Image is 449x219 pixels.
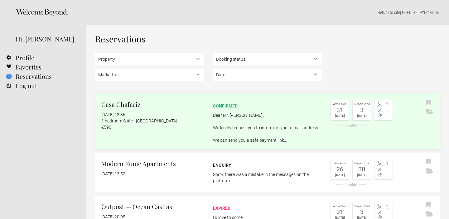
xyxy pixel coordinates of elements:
[425,157,432,167] button: Bookmark
[332,107,347,113] div: 31
[354,161,369,166] div: Depart Tue
[95,53,204,65] select: , , ,
[101,159,204,168] h2: Modern Rome Apartments
[331,183,371,186] div: 4 nights
[378,10,400,15] a: Return to site
[101,202,204,211] h2: Outpost — Ocean Casitas
[213,103,322,109] div: confirmed
[213,112,322,143] p: Dear Mr. [PERSON_NAME] , We kindly request you to inform us your e-mail address. We can send you ...
[354,204,369,209] div: Depart Wed
[384,173,391,178] span: -
[332,102,347,107] div: Arrive Sun
[95,69,204,81] select: , , ,
[95,153,440,193] a: Modern Rome Apartments [DATE] 13:52 Enquiry Sorry, there was a mistake in the messages on the pla...
[354,166,369,172] div: 30
[425,200,432,210] button: Bookmark
[425,107,435,117] button: Archive
[332,204,347,209] div: Arrive Sun
[354,209,369,215] div: 3
[425,210,435,219] button: Archive
[6,74,12,79] flynt-notification-badge: 1
[332,172,347,178] div: [DATE]
[354,172,369,178] div: [DATE]
[213,205,322,211] div: expired
[101,100,204,109] h2: Casa Chafariz
[332,113,347,119] div: [DATE]
[384,204,391,209] span: 2
[384,108,391,113] span: -
[101,118,204,124] div: 1 bedroom Suite - [GEOGRAPHIC_DATA]
[354,113,369,119] div: [DATE]
[16,34,76,44] div: Hi, [PERSON_NAME]
[354,107,369,113] div: 3
[95,9,440,16] p: | NEED HELP? .
[213,162,322,168] div: Enquiry
[332,209,347,215] div: 31
[95,34,440,44] h1: Reservations
[332,161,347,166] div: Arrive Fri
[213,69,322,81] select: ,
[384,210,391,215] span: -
[101,112,125,117] flynt-date-display: [DATE] 13:36
[95,93,440,150] a: Casa Chafariz [DATE] 13:36 1 bedroom Suite - [GEOGRAPHIC_DATA] €590 confirmed Dear Mr. [PERSON_NA...
[384,113,391,118] span: -
[332,166,347,172] div: 26
[213,53,322,65] select: , ,
[213,171,322,184] p: Sorry, there was a mistake in the messages on the platform.
[384,161,391,166] span: 1
[425,98,432,107] button: Bookmark
[384,102,391,107] span: 2
[101,125,111,130] flynt-currency: €590
[354,102,369,107] div: Depart Wed
[331,124,371,127] div: 3 nights
[425,167,435,176] button: Archive
[101,171,125,176] flynt-date-display: [DATE] 13:52
[384,167,391,172] span: -
[424,10,439,15] a: Email us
